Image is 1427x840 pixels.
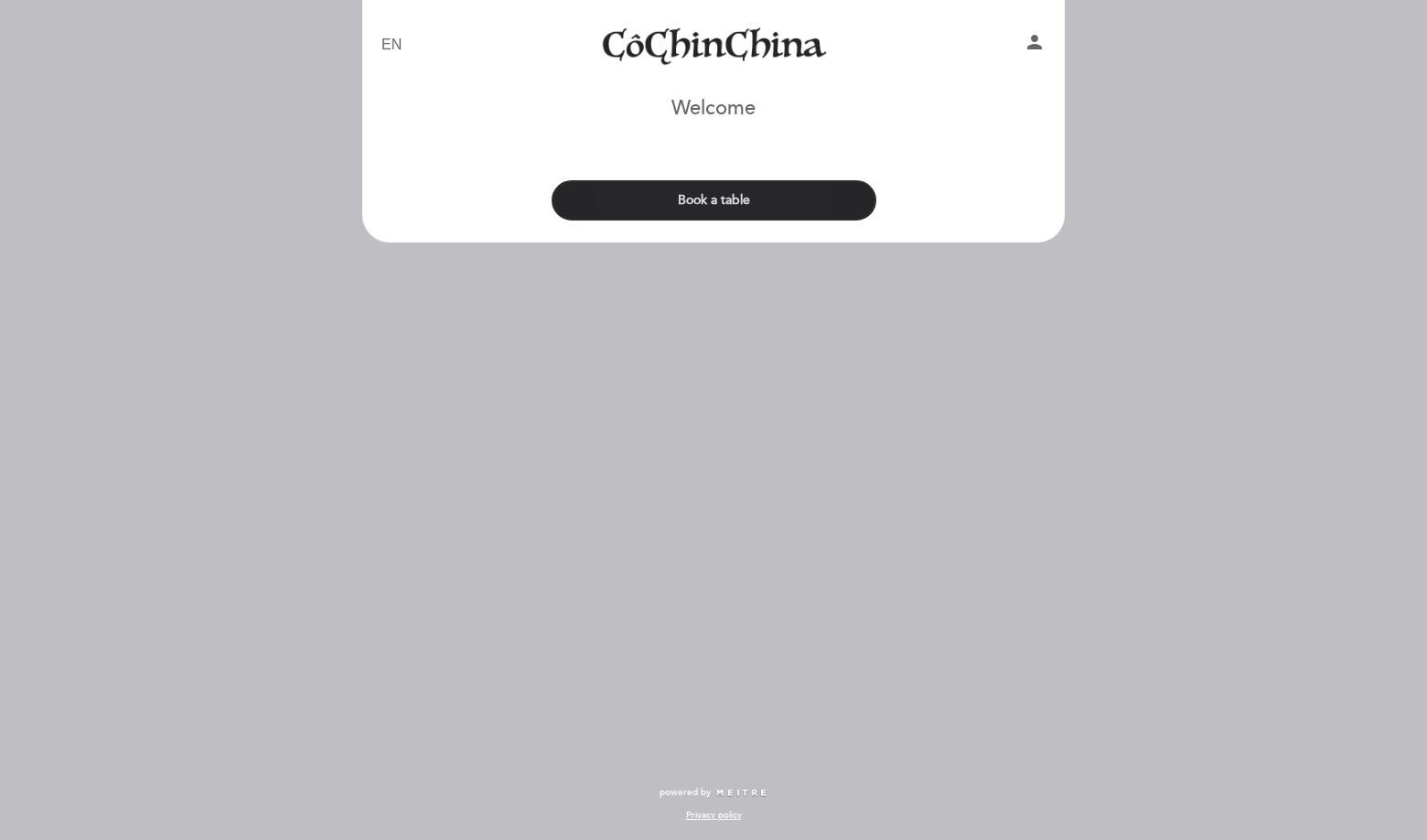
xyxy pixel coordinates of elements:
button: person [1024,31,1046,59]
button: Book a table [552,180,876,221]
i: person [1024,31,1046,53]
a: Cochinchina [599,20,828,70]
span: powered by [660,786,711,799]
a: powered by [660,786,767,799]
h1: Welcome [671,98,756,120]
img: MEITRE [715,789,767,798]
a: Privacy policy [686,809,742,822]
